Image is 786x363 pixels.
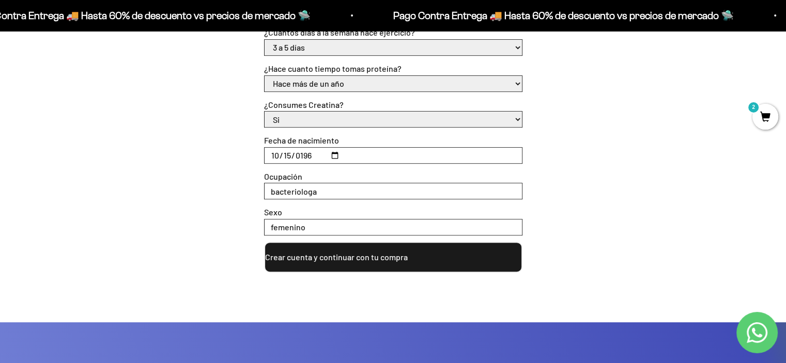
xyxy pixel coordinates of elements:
[264,171,302,181] label: Ocupación
[365,7,706,24] p: Pago Contra Entrega 🚚 Hasta 60% de descuento vs precios de mercado 🛸
[264,135,339,145] label: Fecha de nacimiento
[747,101,760,114] mark: 2
[752,112,778,123] a: 2
[264,100,344,109] label: ¿Consumes Creatina?
[264,27,415,37] label: ¿Cuántos días a la semana hace ejercicio?
[264,242,522,273] button: Crear cuenta y continuar con tu compra
[264,64,402,73] label: ¿Hace cuanto tiempo tomas proteína?
[264,207,282,217] label: Sexo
